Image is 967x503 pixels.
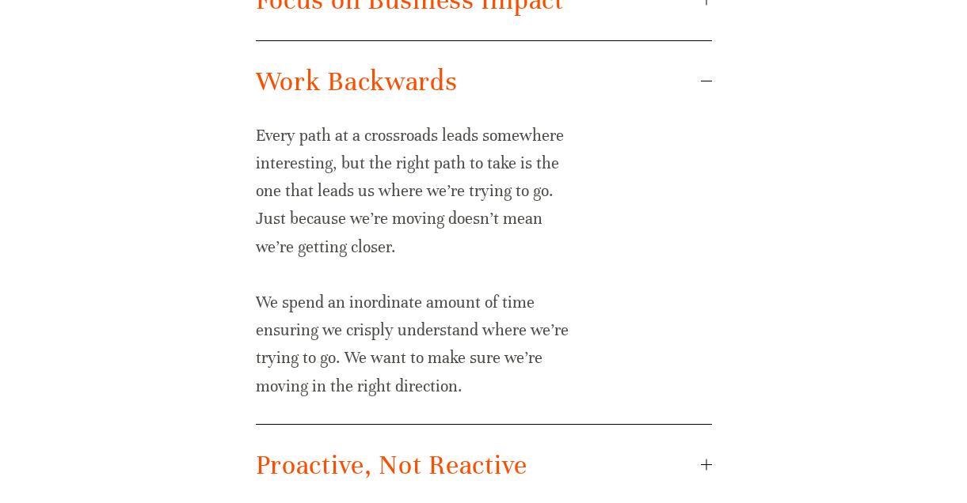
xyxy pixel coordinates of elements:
div: Work Backwards [256,122,712,424]
span: Proactive, Not Reactive [256,448,701,482]
span: Work Backwards [256,65,701,98]
button: Work Backwards [256,41,712,122]
p: Every path at a crossroads leads somewhere interesting, but the right path to take is the one tha... [256,122,575,261]
p: We spend an inordinate amount of time ensuring we crisply understand where we’re trying to go. We... [256,289,575,400]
